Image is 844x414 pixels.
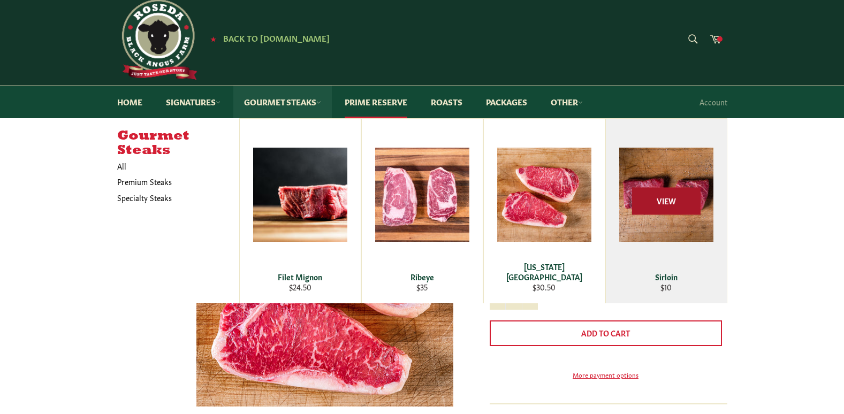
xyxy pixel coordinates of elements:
a: Other [540,86,594,118]
a: More payment options [490,370,722,379]
div: Ribeye [368,272,476,282]
div: $24.50 [246,282,354,292]
a: Sirloin Sirloin $10 View [605,118,727,303]
span: Add to Cart [581,327,630,338]
a: Premium Steaks [112,174,229,189]
div: Sirloin [612,272,720,282]
a: Account [694,86,733,118]
img: New York Strip [497,148,591,242]
a: Signatures [155,86,231,118]
div: Filet Mignon [246,272,354,282]
div: [US_STATE][GEOGRAPHIC_DATA] [490,262,598,282]
a: Roasts [420,86,473,118]
a: ★ Back to [DOMAIN_NAME] [205,34,330,43]
a: Packages [475,86,538,118]
span: View [632,188,701,215]
a: Ribeye Ribeye $35 [361,118,483,303]
img: Ribeye [375,148,469,242]
a: Prime Reserve [334,86,418,118]
a: Specialty Steaks [112,190,229,205]
a: All [112,158,239,174]
div: $35 [368,282,476,292]
button: Add to Cart [490,320,722,346]
div: $30.50 [490,282,598,292]
img: Filet Mignon [253,148,347,242]
a: Filet Mignon Filet Mignon $24.50 [239,118,361,303]
a: Home [107,86,153,118]
a: New York Strip [US_STATE][GEOGRAPHIC_DATA] $30.50 [483,118,605,303]
span: Back to [DOMAIN_NAME] [223,32,330,43]
a: Gourmet Steaks [233,86,332,118]
span: ★ [210,34,216,43]
h5: Gourmet Steaks [117,129,239,158]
